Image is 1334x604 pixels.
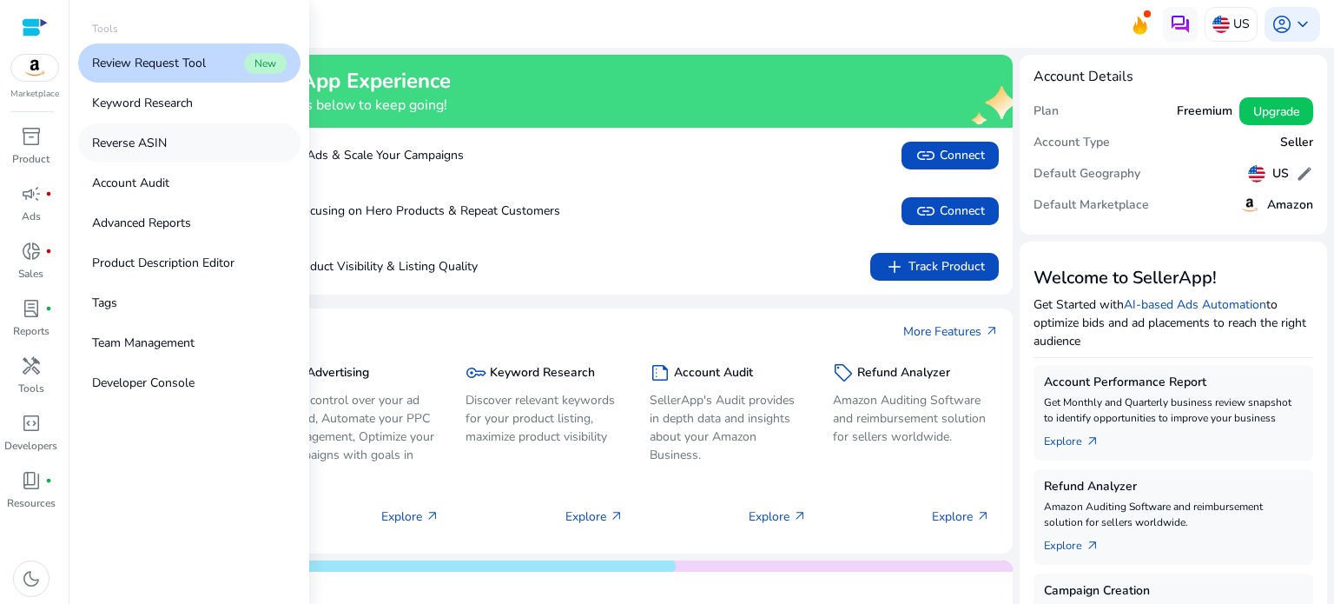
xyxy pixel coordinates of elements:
[45,477,52,484] span: fiber_manual_record
[45,248,52,255] span: fiber_manual_record
[307,366,369,381] h5: Advertising
[45,305,52,312] span: fiber_manual_record
[1044,584,1303,599] h5: Campaign Creation
[45,190,52,197] span: fiber_manual_record
[282,391,439,482] p: Take control over your ad spend, Automate your PPC Management, Optimize your campaigns with goals...
[901,197,999,225] button: linkConnect
[1177,104,1232,119] h5: Freemium
[1253,103,1299,121] span: Upgrade
[1044,395,1303,426] p: Get Monthly and Quarterly business review snapshot to identify opportunities to improve your busi...
[1248,165,1265,183] img: us.svg
[976,509,990,523] span: arrow_outward
[92,21,118,37] p: Tools
[21,298,42,319] span: lab_profile
[674,366,753,381] h5: Account Audit
[793,509,807,523] span: arrow_outward
[857,366,950,381] h5: Refund Analyzer
[1034,69,1133,85] h4: Account Details
[381,508,439,526] p: Explore
[1044,530,1113,554] a: Explorearrow_outward
[21,183,42,204] span: campaign
[1272,167,1289,182] h5: US
[1044,375,1303,390] h5: Account Performance Report
[1044,499,1303,530] p: Amazon Auditing Software and reimbursement solution for sellers worldwide.
[1086,435,1100,448] span: arrow_outward
[1271,14,1292,35] span: account_circle
[915,201,936,222] span: link
[92,134,167,152] p: Reverse ASIN
[650,391,807,464] p: SellerApp's Audit provides in depth data and insights about your Amazon Business.
[92,294,117,312] p: Tags
[13,323,50,339] p: Reports
[1034,167,1140,182] h5: Default Geography
[1212,16,1230,33] img: us.svg
[466,362,486,383] span: key
[1034,136,1110,150] h5: Account Type
[7,495,56,511] p: Resources
[92,54,206,72] p: Review Request Tool
[92,334,195,352] p: Team Management
[833,362,854,383] span: sell
[1044,426,1113,450] a: Explorearrow_outward
[1239,97,1313,125] button: Upgrade
[1124,296,1266,313] a: AI-based Ads Automation
[21,126,42,147] span: inventory_2
[915,201,985,222] span: Connect
[985,324,999,338] span: arrow_outward
[1296,165,1313,183] span: edit
[870,253,999,281] button: addTrack Product
[749,508,807,526] p: Explore
[1034,295,1313,350] p: Get Started with to optimize bids and ad placements to reach the right audience
[1280,136,1313,150] h5: Seller
[650,362,670,383] span: summarize
[884,256,985,277] span: Track Product
[1292,14,1313,35] span: keyboard_arrow_down
[4,438,57,454] p: Developers
[426,509,439,523] span: arrow_outward
[21,470,42,491] span: book_4
[1034,104,1059,119] h5: Plan
[1267,198,1313,213] h5: Amazon
[244,53,287,74] span: New
[1044,480,1303,494] h5: Refund Analyzer
[1034,198,1149,213] h5: Default Marketplace
[903,322,999,341] a: More Featuresarrow_outward
[21,413,42,434] span: code_blocks
[92,214,191,232] p: Advanced Reports
[1239,195,1260,216] img: amazon.svg
[915,145,985,166] span: Connect
[22,209,41,224] p: Ads
[12,151,50,167] p: Product
[901,142,999,169] button: linkConnect
[1086,539,1100,553] span: arrow_outward
[610,509,624,523] span: arrow_outward
[833,391,990,446] p: Amazon Auditing Software and reimbursement solution for sellers worldwide.
[1233,9,1250,39] p: US
[21,241,42,262] span: donut_small
[18,266,43,282] p: Sales
[21,568,42,589] span: dark_mode
[10,88,59,101] p: Marketplace
[18,381,44,396] p: Tools
[21,355,42,376] span: handyman
[1034,268,1313,289] h3: Welcome to SellerApp!
[11,55,58,81] img: amazon.svg
[565,508,624,526] p: Explore
[466,391,623,446] p: Discover relevant keywords for your product listing, maximize product visibility
[92,254,234,272] p: Product Description Editor
[915,145,936,166] span: link
[92,374,195,392] p: Developer Console
[122,202,560,220] p: Boost Sales by Focusing on Hero Products & Repeat Customers
[490,366,595,381] h5: Keyword Research
[92,174,169,192] p: Account Audit
[884,256,905,277] span: add
[932,508,990,526] p: Explore
[92,94,193,112] p: Keyword Research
